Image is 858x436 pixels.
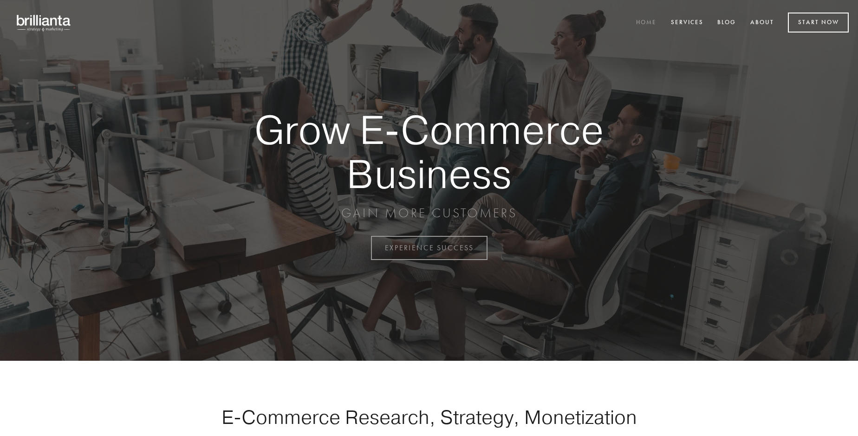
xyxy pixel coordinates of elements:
strong: Grow E-Commerce Business [222,108,636,195]
a: Services [665,15,709,31]
a: About [744,15,780,31]
a: EXPERIENCE SUCCESS [371,236,487,260]
h1: E-Commerce Research, Strategy, Monetization [192,405,666,429]
a: Blog [711,15,742,31]
a: Home [630,15,663,31]
p: GAIN MORE CUSTOMERS [222,205,636,221]
img: brillianta - research, strategy, marketing [9,9,79,36]
a: Start Now [788,13,849,33]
